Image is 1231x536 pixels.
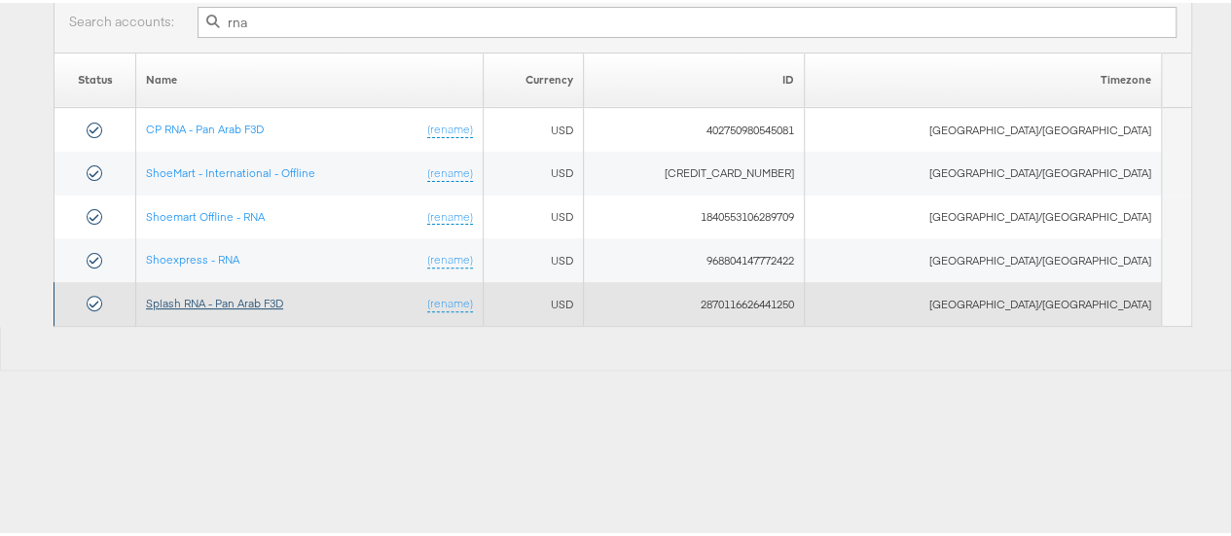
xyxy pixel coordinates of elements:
a: Splash RNA - Pan Arab F3D [146,293,283,307]
td: [GEOGRAPHIC_DATA]/[GEOGRAPHIC_DATA] [804,193,1161,236]
a: CP RNA - Pan Arab F3D [146,119,264,133]
a: (rename) [427,206,473,223]
th: ID [583,50,804,105]
a: (rename) [427,293,473,309]
td: [GEOGRAPHIC_DATA]/[GEOGRAPHIC_DATA] [804,279,1161,323]
td: USD [483,105,583,149]
a: Shoexpress - RNA [146,249,239,264]
a: (rename) [427,249,473,266]
td: USD [483,279,583,323]
td: [GEOGRAPHIC_DATA]/[GEOGRAPHIC_DATA] [804,149,1161,193]
a: (rename) [427,119,473,135]
th: Timezone [804,50,1161,105]
td: [CREDIT_CARD_NUMBER] [583,149,804,193]
td: [GEOGRAPHIC_DATA]/[GEOGRAPHIC_DATA] [804,105,1161,149]
td: 402750980545081 [583,105,804,149]
th: Currency [483,50,583,105]
th: Status [54,50,136,105]
td: USD [483,193,583,236]
td: 1840553106289709 [583,193,804,236]
td: USD [483,149,583,193]
td: USD [483,235,583,279]
th: Name [136,50,484,105]
input: Filter [198,4,1177,35]
a: ShoeMart - International - Offline [146,162,315,177]
a: (rename) [427,162,473,179]
td: [GEOGRAPHIC_DATA]/[GEOGRAPHIC_DATA] [804,235,1161,279]
td: 968804147772422 [583,235,804,279]
td: 2870116626441250 [583,279,804,323]
a: Shoemart Offline - RNA [146,206,265,221]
